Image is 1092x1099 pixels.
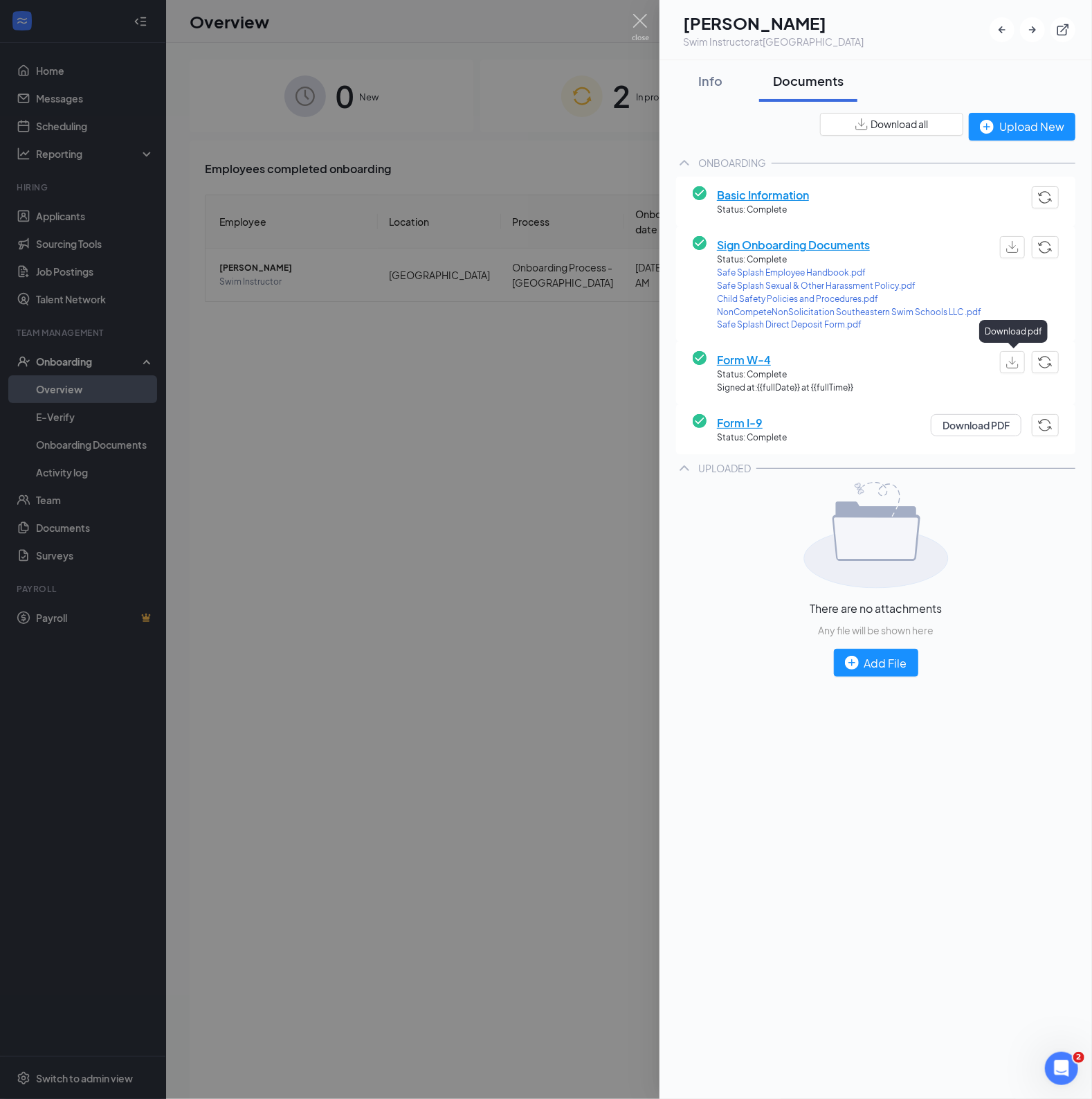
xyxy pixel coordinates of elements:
[979,320,1048,343] div: Download pdf
[717,431,787,445] span: Status: Complete
[931,414,1021,436] button: Download PDF
[773,72,844,89] div: Documents
[820,113,963,136] button: Download all
[1073,1052,1084,1063] span: 2
[717,368,853,382] span: Status: Complete
[1045,1052,1078,1085] iframe: Intercom live chat
[683,35,864,48] div: Swim Instructor at [GEOGRAPHIC_DATA]
[845,654,907,672] div: Add File
[995,23,1009,37] svg: ArrowLeftNew
[717,351,853,368] span: Form W-4
[683,11,864,35] h1: [PERSON_NAME]
[698,461,751,475] div: UPLOADED
[717,306,981,319] a: NonCompeteNonSolicitation Southeastern Swim Schools LLC .pdf
[834,649,918,677] button: Add File
[676,460,693,476] svg: ChevronUp
[1026,23,1039,37] svg: ArrowRight
[1050,17,1075,42] button: ExternalLink
[717,204,809,217] span: Status: Complete
[717,236,981,253] span: Sign Onboarding Documents
[717,293,981,306] a: Child Safety Policies and Procedures.pdf
[990,17,1014,42] button: ArrowLeftNew
[717,253,981,267] span: Status: Complete
[717,382,853,395] span: Signed at: {{fullDate}} at {{fullTime}}
[717,186,809,204] span: Basic Information
[810,600,942,617] span: There are no attachments
[871,117,928,132] span: Download all
[676,154,693,171] svg: ChevronUp
[1020,17,1045,42] button: ArrowRight
[1056,23,1070,37] svg: ExternalLink
[969,113,1075,141] button: Upload New
[698,156,766,170] div: ONBOARDING
[717,280,981,293] a: Safe Splash Sexual & Other Harassment Policy.pdf
[690,72,731,89] div: Info
[717,319,981,332] a: Safe Splash Direct Deposit Form.pdf
[980,118,1064,135] div: Upload New
[818,623,934,638] span: Any file will be shown here
[717,267,981,280] a: Safe Splash Employee Handbook.pdf
[717,414,787,431] span: Form I-9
